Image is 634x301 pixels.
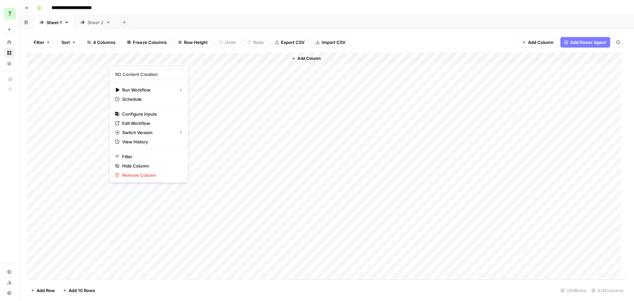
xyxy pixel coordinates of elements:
button: Add Power Agent [560,37,610,48]
span: Add Column [528,39,553,46]
div: Sheet 2 [88,19,103,26]
span: 4 Columns [93,39,116,46]
span: Export CSV [281,39,304,46]
span: Freeze Columns [133,39,167,46]
span: Redo [253,39,264,46]
span: Hide Column [122,163,180,169]
button: Export CSV [271,37,309,48]
a: Home [4,37,15,48]
span: Row Height [184,39,208,46]
button: Add Column [289,54,323,63]
span: Edit Workflow [122,120,180,127]
div: 4/4 Columns [589,285,626,296]
span: Configure Inputs [122,111,180,117]
span: Undo [225,39,236,46]
button: Add Column [518,37,558,48]
span: Sort [61,39,70,46]
button: Import CSV [311,37,350,48]
span: Add 10 Rows [69,287,95,294]
button: Filter [29,37,54,48]
a: Usage [4,277,15,288]
a: Settings [4,267,15,277]
button: Row Height [174,37,212,48]
a: Sheet 1 [34,16,75,29]
button: Redo [243,37,268,48]
button: 4 Columns [83,37,120,48]
span: Filter [34,39,44,46]
button: Undo [215,37,240,48]
span: T [8,10,12,18]
a: Browse [4,48,15,58]
span: Import CSV [322,39,345,46]
span: Remove Column [122,172,180,178]
a: Your Data [4,58,15,69]
span: Add Power Agent [570,39,606,46]
div: Sheet 1 [47,19,62,26]
button: Sort [57,37,80,48]
a: Sheet 2 [75,16,116,29]
span: Run Workflow [122,87,173,93]
div: 240 Rows [558,285,589,296]
span: Add Column [298,56,321,61]
span: Filter [122,153,180,160]
button: Freeze Columns [123,37,171,48]
button: Add 10 Rows [59,285,99,296]
span: Add Row [37,287,55,294]
span: Schedule [122,96,180,102]
button: Add Row [27,285,59,296]
span: Switch Version [122,129,173,136]
span: View History [122,138,180,145]
button: Help + Support [4,288,15,298]
button: Workspace: TY SEO Team [4,5,15,22]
